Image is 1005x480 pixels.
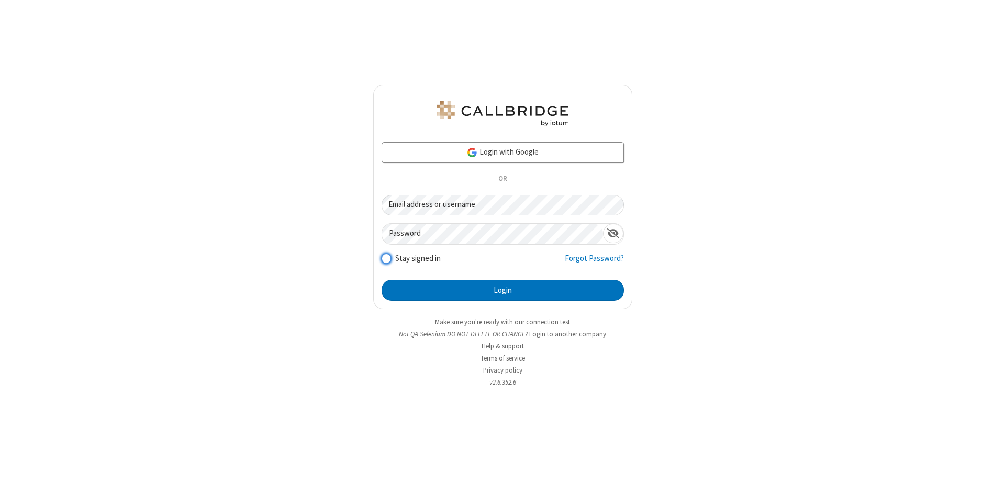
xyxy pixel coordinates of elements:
a: Privacy policy [483,366,522,375]
li: Not QA Selenium DO NOT DELETE OR CHANGE? [373,329,632,339]
div: Show password [603,224,623,243]
input: Password [382,224,603,244]
a: Make sure you're ready with our connection test [435,318,570,326]
label: Stay signed in [395,253,441,265]
a: Help & support [482,342,524,351]
img: google-icon.png [466,147,478,158]
input: Email address or username [382,195,624,215]
li: v2.6.352.6 [373,377,632,387]
a: Login with Google [382,142,624,163]
button: Login [382,280,624,301]
a: Terms of service [481,354,525,363]
a: Forgot Password? [565,253,624,272]
img: QA Selenium DO NOT DELETE OR CHANGE [434,101,571,126]
button: Login to another company [529,329,606,339]
span: OR [494,172,511,187]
